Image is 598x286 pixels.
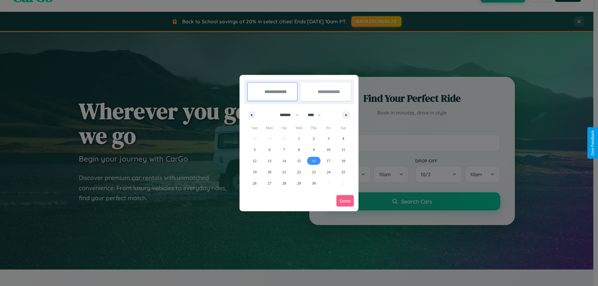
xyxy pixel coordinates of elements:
button: 28 [277,178,292,189]
button: 22 [292,166,306,178]
span: 25 [341,166,345,178]
span: 16 [312,155,316,166]
span: 27 [268,178,271,189]
button: 2 [306,133,321,144]
span: 17 [327,155,330,166]
span: Sat [336,123,351,133]
button: 4 [336,133,351,144]
button: 12 [247,155,262,166]
span: Mon [262,123,277,133]
span: 21 [282,166,286,178]
span: 14 [282,155,286,166]
button: 3 [321,133,336,144]
span: 6 [268,144,270,155]
button: 24 [321,166,336,178]
button: 10 [321,144,336,155]
span: Fri [321,123,336,133]
span: 23 [312,166,316,178]
button: 29 [292,178,306,189]
span: 29 [297,178,301,189]
div: Give Feedback [591,130,595,156]
span: 19 [253,166,257,178]
button: 7 [277,144,292,155]
span: 9 [313,144,315,155]
span: 5 [254,144,256,155]
span: 2 [313,133,315,144]
span: 3 [328,133,330,144]
span: 4 [342,133,344,144]
span: 24 [327,166,330,178]
span: 7 [283,144,285,155]
button: 13 [262,155,277,166]
button: 15 [292,155,306,166]
span: 12 [253,155,257,166]
button: 16 [306,155,321,166]
span: 22 [297,166,301,178]
button: 14 [277,155,292,166]
button: 6 [262,144,277,155]
button: 19 [247,166,262,178]
span: Thu [306,123,321,133]
span: 11 [341,144,345,155]
span: 20 [268,166,271,178]
span: 10 [327,144,330,155]
span: 18 [341,155,345,166]
button: 8 [292,144,306,155]
span: 26 [253,178,257,189]
span: 28 [282,178,286,189]
button: 18 [336,155,351,166]
button: 17 [321,155,336,166]
button: 27 [262,178,277,189]
span: 15 [297,155,301,166]
button: 30 [306,178,321,189]
span: 1 [298,133,300,144]
button: 21 [277,166,292,178]
span: 13 [268,155,271,166]
button: 25 [336,166,351,178]
span: 8 [298,144,300,155]
button: 11 [336,144,351,155]
span: Wed [292,123,306,133]
button: 9 [306,144,321,155]
button: 23 [306,166,321,178]
button: Done [336,195,354,207]
button: 26 [247,178,262,189]
button: 20 [262,166,277,178]
span: 30 [312,178,316,189]
button: 5 [247,144,262,155]
span: Sun [247,123,262,133]
button: 1 [292,133,306,144]
span: Tue [277,123,292,133]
